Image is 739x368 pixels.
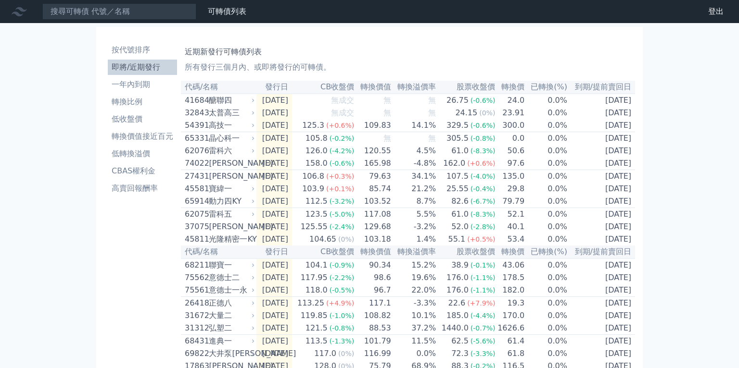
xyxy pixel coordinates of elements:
td: 85.74 [355,183,392,195]
div: 125.3 [300,120,326,131]
div: 75562 [185,272,206,283]
td: 117.08 [355,208,392,221]
a: 轉換比例 [108,94,177,110]
li: 轉換價值接近百元 [108,131,177,142]
td: 43.06 [496,258,525,271]
span: (-2.2%) [330,274,355,282]
td: 0.0% [525,221,568,233]
div: 103.9 [300,183,326,195]
div: 61.0 [449,209,471,220]
span: (-0.1%) [471,261,496,269]
td: [DATE] [256,132,292,145]
td: [DATE] [256,284,292,297]
td: -3.3% [392,297,436,310]
div: 65914 [185,196,206,207]
li: 低收盤價 [108,113,177,125]
div: 62075 [185,209,206,220]
div: 104.1 [304,259,330,271]
td: [DATE] [568,195,635,208]
td: 61.4 [496,335,525,348]
td: [DATE] [256,170,292,183]
div: 162.0 [441,158,467,169]
td: 15.2% [392,258,436,271]
td: [DATE] [256,297,292,310]
th: 轉換溢價率 [392,245,436,258]
td: 135.0 [496,170,525,183]
span: (-1.1%) [471,274,496,282]
td: [DATE] [256,221,292,233]
td: [DATE] [256,258,292,271]
td: 0.0% [525,233,568,245]
span: 無 [428,108,436,117]
div: 119.85 [299,310,330,321]
div: 106.8 [300,171,326,182]
th: 發行日 [256,81,292,94]
td: 40.1 [496,221,525,233]
div: 高技一 [209,120,253,131]
td: 120.55 [355,145,392,157]
td: 103.18 [355,233,392,245]
div: 75561 [185,284,206,296]
td: [DATE] [568,132,635,145]
td: -4.8% [392,157,436,170]
td: 0.0% [392,347,436,360]
th: CB收盤價 [292,81,355,94]
div: 27431 [185,171,206,182]
div: 進典一 [209,335,253,347]
td: 170.0 [496,309,525,322]
span: 無成交 [331,108,354,117]
td: [DATE] [568,183,635,195]
span: 無 [428,96,436,105]
td: 0.0% [525,297,568,310]
div: 68211 [185,259,206,271]
span: (-5.0%) [330,210,355,218]
span: (-1.3%) [330,337,355,345]
span: (+0.3%) [326,172,354,180]
td: 0.0% [525,94,568,107]
span: (-0.7%) [471,324,496,332]
div: 55.1 [446,233,468,245]
td: 79.79 [496,195,525,208]
span: (-2.4%) [330,223,355,231]
div: [PERSON_NAME] [209,171,253,182]
span: 無 [383,108,391,117]
div: 25.55 [445,183,471,195]
th: 到期/提前賣回日 [568,81,635,94]
div: 69822 [185,348,206,359]
span: (-2.8%) [471,223,496,231]
span: (-1.1%) [471,286,496,294]
div: 32843 [185,107,206,119]
span: (+0.6%) [326,122,354,129]
div: 74022 [185,158,206,169]
td: 22.0% [392,284,436,297]
div: 31312 [185,322,206,334]
a: 高賣回報酬率 [108,181,177,196]
td: 0.0% [525,183,568,195]
td: 29.8 [496,183,525,195]
td: 5.5% [392,208,436,221]
a: 轉換價值接近百元 [108,129,177,144]
div: 118.0 [304,284,330,296]
span: (+4.9%) [326,299,354,307]
span: (-4.4%) [471,312,496,319]
div: 24.15 [453,107,479,119]
span: (-5.6%) [471,337,496,345]
div: 大井泵[PERSON_NAME] [209,348,253,359]
td: 1.4% [392,233,436,245]
td: [DATE] [568,284,635,297]
td: 88.53 [355,322,392,335]
a: CBAS權利金 [108,163,177,179]
td: [DATE] [256,94,292,107]
div: 38.9 [449,259,471,271]
div: 126.0 [304,145,330,157]
div: 1440.0 [440,322,471,334]
td: [DATE] [568,347,635,360]
input: 搜尋可轉債 代號／名稱 [42,3,196,20]
td: [DATE] [256,119,292,132]
th: 到期/提前賣回日 [568,245,635,258]
th: 代碼/名稱 [181,245,256,258]
td: 0.0% [525,208,568,221]
a: 一年內到期 [108,77,177,92]
th: 代碼/名稱 [181,81,256,94]
td: 0.0% [525,271,568,284]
